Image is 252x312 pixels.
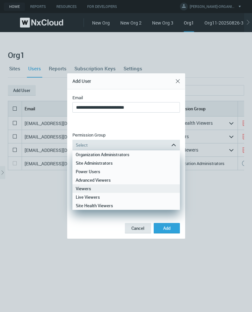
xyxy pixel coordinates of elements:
[72,140,171,150] div: Select
[125,223,151,233] button: Cancel
[72,132,106,138] label: Permission Group
[76,159,177,167] div: Site Administrators
[76,201,177,210] div: Site Health Viewers
[76,193,177,201] div: Live Viewers
[76,167,177,176] div: Power Users
[76,184,177,193] div: Viewers
[173,76,183,86] button: Close
[76,150,177,159] div: Organization Administrators
[76,176,177,184] div: Advanced Viewers
[72,78,91,84] span: Add User
[72,95,83,101] label: Email
[163,225,170,231] span: Add
[154,223,180,233] button: Add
